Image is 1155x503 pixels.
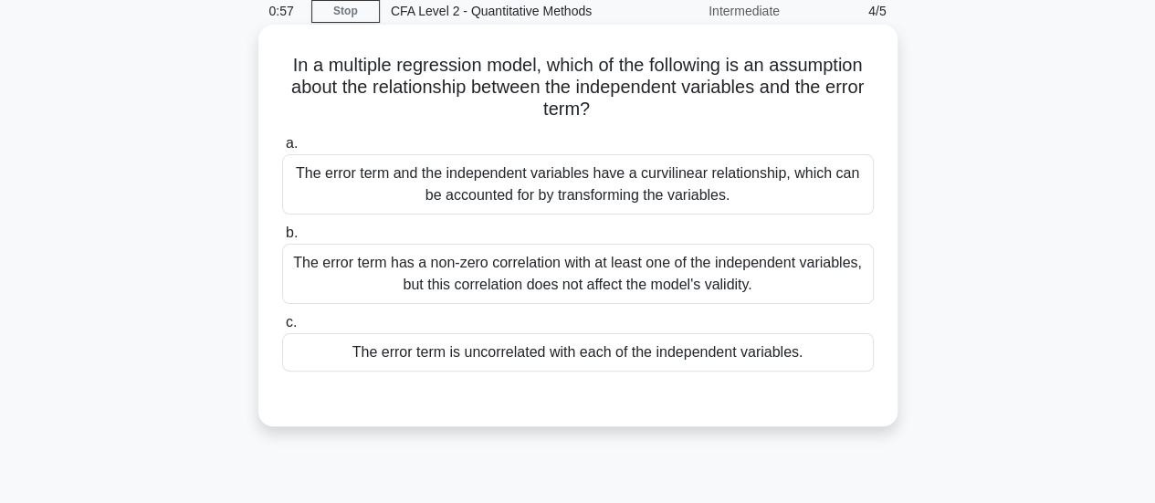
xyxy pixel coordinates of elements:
div: The error term is uncorrelated with each of the independent variables. [282,333,874,372]
div: The error term and the independent variables have a curvilinear relationship, which can be accoun... [282,154,874,215]
span: b. [286,225,298,240]
span: a. [286,135,298,151]
h5: In a multiple regression model, which of the following is an assumption about the relationship be... [280,54,876,121]
div: The error term has a non-zero correlation with at least one of the independent variables, but thi... [282,244,874,304]
span: c. [286,314,297,330]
